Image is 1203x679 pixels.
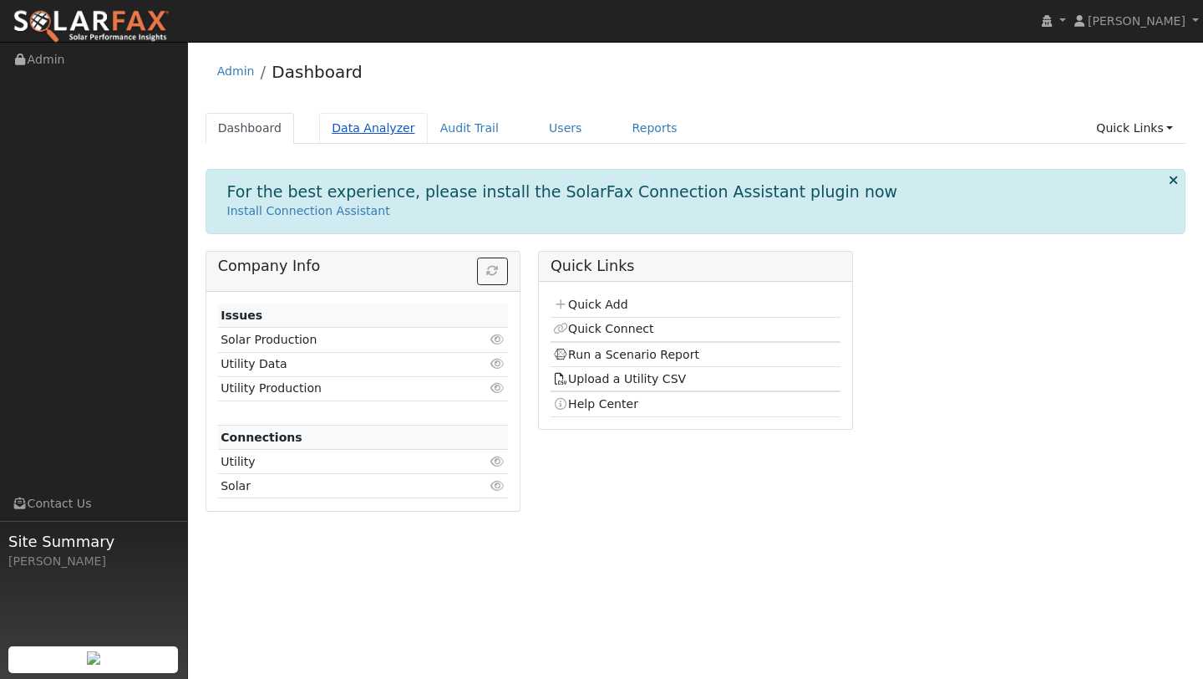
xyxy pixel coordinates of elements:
i: Click to view [490,358,505,370]
a: Admin [217,64,255,78]
a: Dashboard [272,62,363,82]
a: Dashboard [206,113,295,144]
a: Upload a Utility CSV [553,372,686,385]
i: Click to view [490,456,505,467]
div: [PERSON_NAME] [8,553,179,570]
a: Quick Connect [553,322,653,335]
i: Click to view [490,480,505,492]
strong: Issues [221,309,262,322]
a: Quick Links [1084,113,1185,144]
td: Utility Production [218,376,461,401]
i: Click to view [490,382,505,394]
td: Utility [218,450,461,474]
span: [PERSON_NAME] [1088,14,1185,28]
span: Site Summary [8,530,179,553]
a: Users [536,113,595,144]
img: retrieve [87,651,100,665]
h5: Quick Links [551,258,840,275]
td: Solar [218,474,461,498]
i: Click to view [490,334,505,345]
a: Data Analyzer [319,113,428,144]
a: Help Center [553,397,638,411]
strong: Connections [221,431,302,444]
h1: For the best experience, please install the SolarFax Connection Assistant plugin now [227,182,898,202]
a: Install Connection Assistant [227,204,390,217]
td: Solar Production [218,328,461,352]
a: Quick Add [553,298,627,311]
a: Run a Scenario Report [553,348,699,361]
td: Utility Data [218,352,461,376]
h5: Company Info [218,258,508,275]
img: SolarFax [13,9,170,44]
a: Reports [620,113,690,144]
a: Audit Trail [428,113,511,144]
